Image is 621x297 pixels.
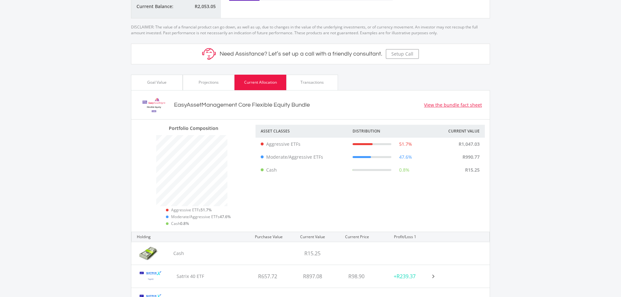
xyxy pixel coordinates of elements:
div: Current Allocation [244,80,277,85]
div: Projections [199,80,219,85]
div: Transactions [300,80,324,85]
div: R657.72 [253,265,299,288]
mat-expansion-panel-header: Satrix 40 ETF R657.72 R897.08 R98.90 +R239.37 [131,265,490,288]
div: Current Value [416,125,485,138]
div: Current Balance: [136,3,184,10]
div: R897.08 [298,265,343,288]
div: Distribution [347,125,416,138]
div: R2,053.05 [184,3,216,10]
div: R15.25 [416,164,485,176]
img: EMPBundle_CEquity.png [139,96,169,114]
div: Aggressive ETFs [261,141,300,147]
div: Purchase Value [250,232,295,242]
div: Moderate/Aggressive ETFs [261,154,323,160]
div: EasyAssetManagement Core Flexible Equity Bundle [174,101,310,109]
div: R15.25 [300,242,345,265]
span: Moderate/Aggressive ETFs [171,214,231,219]
span: Cash [171,221,189,226]
button: Setup Call [386,49,419,59]
p: DISCLAIMER: The value of a financial product can go down, as well as up, due to changes in the va... [131,18,490,36]
a: View the bundle fact sheet [424,101,482,108]
strong: 0.8% [180,221,189,226]
div: 47.6% [353,154,412,160]
div: +R239.37 [389,265,434,288]
div: R1,047.03 [416,138,485,151]
img: cash.png [136,244,162,262]
div: Cash [261,166,277,173]
mat-expansion-panel-header: Cash R15.25 [131,242,490,265]
div: Asset Classes [256,125,347,138]
strong: 51.7% [201,207,212,213]
strong: 47.6% [220,214,231,219]
div: Satrix 40 ETF [131,265,253,288]
span: Aggressive ETFs [171,207,212,213]
div: Holding [132,232,250,242]
div: Portfolio Composition [169,125,218,132]
div: Profit/Loss 1 [389,232,434,242]
div: R98.90 [343,265,389,288]
div: R990.77 [416,151,485,164]
div: Goal Value [147,80,167,85]
div: Current Price [340,232,388,242]
img: EQU.ZA.STX40.png [136,267,165,285]
div: Cash [131,242,254,265]
h5: Need Assistance? Let’s set up a call with a friendly consultant. [220,50,382,58]
div: Current Value [295,232,340,242]
div: 0.8% [353,166,409,173]
div: 51.7% [353,141,412,147]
